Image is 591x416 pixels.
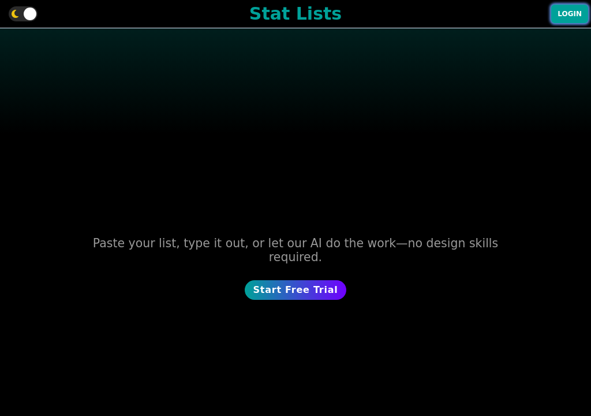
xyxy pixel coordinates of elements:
[249,3,342,24] h1: Stat Lists
[59,153,532,226] h1: Create Stunning Sports Graphics in Minutes
[59,231,532,270] h2: Paste your list, type it out, or let our AI do the work—no design skills required.
[245,280,347,300] button: Start Free Trial
[551,5,588,23] button: Login
[59,274,532,306] a: Start Free Trial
